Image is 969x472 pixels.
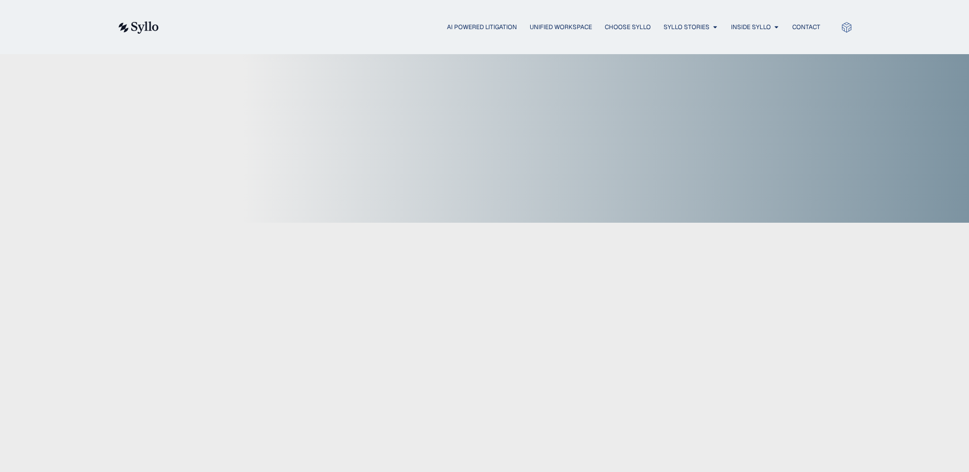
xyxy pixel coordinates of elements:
[117,21,159,34] img: syllo
[447,22,517,32] a: AI Powered Litigation
[179,22,820,32] nav: Menu
[179,22,820,32] div: Menu Toggle
[792,22,820,32] a: Contact
[731,22,771,32] a: Inside Syllo
[664,22,710,32] a: Syllo Stories
[530,22,592,32] a: Unified Workspace
[605,22,651,32] a: Choose Syllo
